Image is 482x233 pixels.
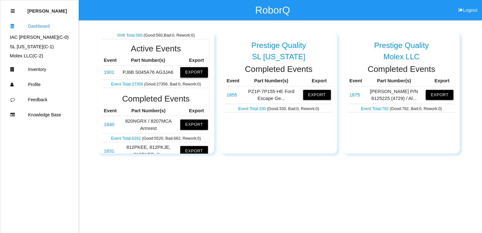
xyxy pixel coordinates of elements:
th: Part Number(s) [241,76,301,86]
th: Event [225,76,241,86]
p: (Good: 330 , Bad: 0 , Rework: 0 ) [227,105,331,112]
th: Part Number(s) [364,76,424,86]
th: Part Number(s) [118,106,179,116]
p: (Good: 5520 , Bad: 682 , Rework: 0 ) [104,134,208,141]
a: Event Total:27356 [111,82,144,86]
div: IAC Alma's Dashboard [0,34,78,41]
a: Event Total:6202 [111,136,142,141]
a: 1840 [104,122,114,127]
button: Export [180,67,208,77]
th: Export [424,76,455,86]
a: Prestige Quality SL [US_STATE] [225,36,332,61]
a: SL [US_STATE](C-1) [10,44,54,49]
th: Export [177,55,210,66]
h5: Prestige Quality [374,41,429,50]
th: Event [102,55,119,66]
h2: Completed Events [102,94,209,103]
div: Close [11,3,15,19]
h2: Completed Events [348,65,455,74]
th: Event [102,106,118,116]
a: 1875 [349,92,360,97]
p: (Good: 27356 , Bad: 0 , Rework: 0 ) [104,80,208,87]
p: ( Good : 560 , Bad : 0 , Rework: 0 ) [104,31,208,38]
a: Event Total:792 [361,106,389,111]
button: Export [303,90,331,100]
th: Part Number(s) [119,55,177,66]
a: Shift Total:560 [117,33,144,38]
td: [PERSON_NAME] P/N 8125225 (4729) / Al... [364,86,424,104]
th: Export [301,76,332,86]
th: Export [179,106,209,116]
td: PJ6B S045A76 AG3JA6 [102,66,119,79]
td: 812PKEE, 812PKJE, 812PKED, 812PKJD [102,142,118,160]
a: Molex LLC(C-2) [10,53,43,58]
td: PZ1P-7P155-HE Ford Escape Gear Shift Assy [225,86,241,104]
a: Prestige Quality Molex LLC [348,36,455,61]
th: Event [348,76,364,86]
a: Event Total:330 [238,106,267,111]
h2: Active Events [102,44,209,53]
td: 820NGRX / 8207MCA Armrest [102,116,118,134]
button: Export [426,90,453,100]
a: 1901 [104,69,114,75]
button: Export [180,119,208,130]
a: IAC [PERSON_NAME](C-0) [10,34,69,40]
td: PJ6B S045A76 AG3JA6 [119,66,177,79]
div: Molex LLC [348,53,455,61]
td: 820NGRX / 8207MCA Armrest [118,116,179,134]
a: Feedback [0,92,78,107]
button: Export [180,146,208,156]
h2: Completed Events [225,65,332,74]
a: Dashboard [0,19,78,34]
td: PZ1P-7P155-HE Ford Escape Ge... [241,86,301,104]
a: Profile [0,77,78,92]
td: Alma P/N 8125225 (4729) / Alma P/N 8125693 (4739) [348,86,364,104]
p: Thomas Sontag [27,3,67,14]
a: Inventory [0,62,78,77]
p: (Good: 792 , Bad: 0 , Rework: 0 ) [349,105,454,112]
div: SL Tennessee's Dashboard [0,43,78,50]
div: Molex LLC's Dashboard [0,52,78,60]
a: 1831 [104,148,114,154]
a: Knowledge Base [0,107,78,122]
td: 812PKEE, 812PKJE, 812PKED, 8... [118,142,179,160]
div: SL [US_STATE] [225,53,332,61]
h5: Prestige Quality [251,41,306,50]
a: 1855 [227,92,237,97]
